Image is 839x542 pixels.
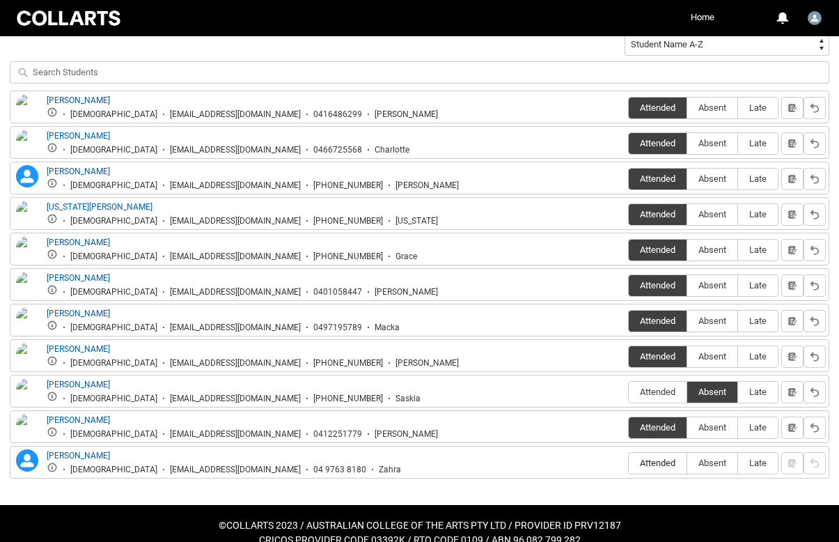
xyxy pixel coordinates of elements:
div: Grace [395,251,417,262]
div: [DEMOGRAPHIC_DATA] [70,145,157,155]
button: Reset [803,346,826,368]
div: [DEMOGRAPHIC_DATA] [70,216,157,226]
button: Notes [781,274,803,297]
button: Notes [781,381,803,403]
img: Charlotte Fischer [16,130,38,160]
button: Reset [803,132,826,155]
div: 0412251779 [313,429,362,440]
span: Absent [687,280,737,291]
img: Saskia Hansom [16,378,38,409]
input: Search Students [10,61,829,84]
span: Late [738,209,778,219]
div: Charlotte [375,145,409,155]
a: [PERSON_NAME] [47,273,110,283]
a: [US_STATE][PERSON_NAME] [47,202,152,212]
lightning-icon: Zahra Winther [16,449,38,472]
lightning-icon: Christina Gladman [16,165,38,187]
span: Absent [687,138,737,148]
span: Late [738,316,778,326]
button: Reset [803,274,826,297]
div: [EMAIL_ADDRESS][DOMAIN_NAME] [170,429,301,440]
a: [PERSON_NAME] [47,309,110,318]
div: [PHONE_NUMBER] [313,216,383,226]
span: Absent [687,387,737,397]
span: Attended [629,209,687,219]
span: Late [738,102,778,113]
div: [EMAIL_ADDRESS][DOMAIN_NAME] [170,394,301,404]
div: [PHONE_NUMBER] [313,394,383,404]
div: [DEMOGRAPHIC_DATA] [70,180,157,191]
a: [PERSON_NAME] [47,167,110,176]
span: Late [738,280,778,291]
span: Attended [629,387,687,397]
div: [EMAIL_ADDRESS][DOMAIN_NAME] [170,465,301,475]
a: [PERSON_NAME] [47,344,110,354]
div: [DEMOGRAPHIC_DATA] [70,465,157,475]
div: [PHONE_NUMBER] [313,180,383,191]
div: [PERSON_NAME] [395,180,459,191]
button: Reset [803,239,826,261]
div: [DEMOGRAPHIC_DATA] [70,251,157,262]
div: [EMAIL_ADDRESS][DOMAIN_NAME] [170,216,301,226]
span: Absent [687,316,737,326]
div: [PHONE_NUMBER] [313,251,383,262]
div: Saskia [395,394,421,404]
img: Mackenzie Johnston [16,307,38,338]
span: Late [738,351,778,362]
div: Zahra [379,465,401,475]
span: Attended [629,280,687,291]
div: [EMAIL_ADDRESS][DOMAIN_NAME] [170,358,301,369]
div: [EMAIL_ADDRESS][DOMAIN_NAME] [170,287,301,297]
div: [DEMOGRAPHIC_DATA] [70,358,157,369]
img: Ariel Gruber [16,94,38,125]
div: [DEMOGRAPHIC_DATA] [70,429,157,440]
span: Late [738,387,778,397]
img: Olivia Mansfield [16,343,38,373]
div: 0466725568 [313,145,362,155]
span: Late [738,173,778,184]
span: Late [738,245,778,255]
button: Reset [803,97,826,119]
span: Attended [629,138,687,148]
img: Naomi.Edwards [808,11,822,25]
span: Attended [629,245,687,255]
span: Attended [629,351,687,362]
button: Notes [781,310,803,332]
button: User Profile Naomi.Edwards [804,6,825,28]
a: [PERSON_NAME] [47,380,110,389]
button: Notes [781,203,803,226]
img: Georgia Neilson [16,201,38,231]
div: [PERSON_NAME] [395,358,459,369]
button: Notes [781,346,803,368]
span: Absent [687,173,737,184]
span: Attended [629,102,687,113]
div: [EMAIL_ADDRESS][DOMAIN_NAME] [170,109,301,120]
div: [EMAIL_ADDRESS][DOMAIN_NAME] [170,323,301,333]
button: Notes [781,168,803,190]
div: [DEMOGRAPHIC_DATA] [70,109,157,120]
span: Late [738,138,778,148]
a: [PERSON_NAME] [47,95,110,105]
img: Lillian Walker [16,272,38,302]
div: [DEMOGRAPHIC_DATA] [70,287,157,297]
a: Home [687,7,718,28]
button: Notes [781,97,803,119]
span: Absent [687,458,737,468]
div: [DEMOGRAPHIC_DATA] [70,323,157,333]
span: Attended [629,422,687,433]
span: Attended [629,173,687,184]
button: Notes [781,417,803,439]
div: 0401058447 [313,287,362,297]
span: Late [738,422,778,433]
div: [EMAIL_ADDRESS][DOMAIN_NAME] [170,145,301,155]
span: Absent [687,351,737,362]
button: Reset [803,310,826,332]
a: [PERSON_NAME] [47,238,110,247]
div: 04 9763 8180 [313,465,366,475]
a: [PERSON_NAME] [47,131,110,141]
button: Reset [803,452,826,474]
div: [PHONE_NUMBER] [313,358,383,369]
button: Reset [803,203,826,226]
button: Notes [781,132,803,155]
button: Notes [781,239,803,261]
